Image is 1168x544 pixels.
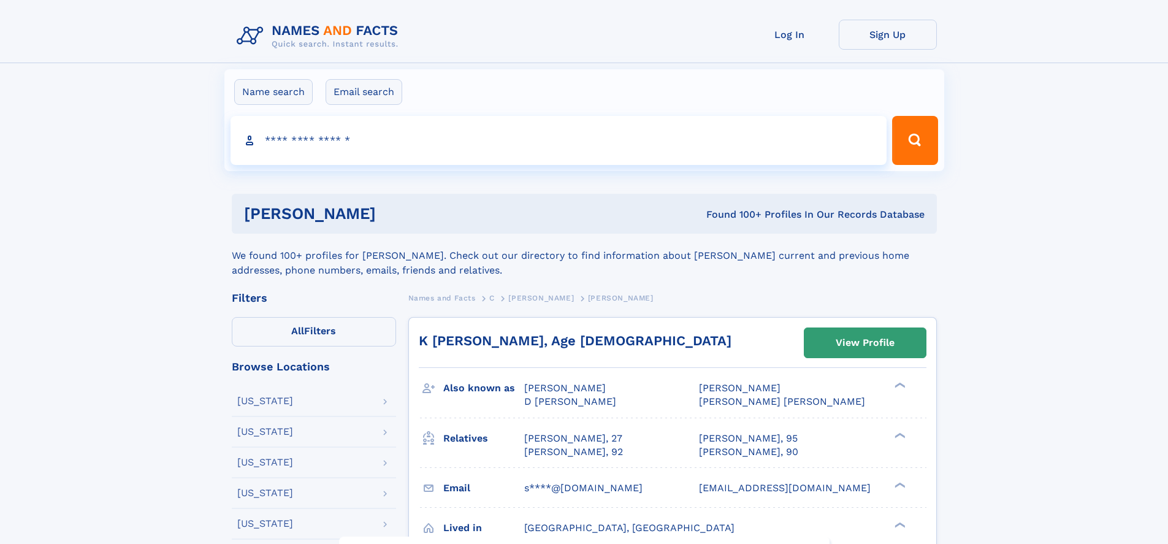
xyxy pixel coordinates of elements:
h3: Email [443,478,524,499]
span: [PERSON_NAME] [524,382,606,394]
label: Filters [232,317,396,347]
a: Sign Up [839,20,937,50]
span: D [PERSON_NAME] [524,396,616,407]
div: ❯ [891,481,906,489]
a: [PERSON_NAME], 90 [699,445,798,459]
span: [PERSON_NAME] [PERSON_NAME] [699,396,865,407]
h1: [PERSON_NAME] [244,206,541,221]
div: ❯ [891,521,906,529]
a: [PERSON_NAME], 95 [699,432,798,445]
label: Name search [234,79,313,105]
div: Found 100+ Profiles In Our Records Database [541,208,925,221]
a: Names and Facts [408,290,476,305]
a: [PERSON_NAME], 92 [524,445,623,459]
img: Logo Names and Facts [232,20,408,53]
span: [EMAIL_ADDRESS][DOMAIN_NAME] [699,482,871,494]
div: [US_STATE] [237,458,293,467]
div: Browse Locations [232,361,396,372]
a: C [489,290,495,305]
a: K [PERSON_NAME], Age [DEMOGRAPHIC_DATA] [419,333,731,348]
div: We found 100+ profiles for [PERSON_NAME]. Check out our directory to find information about [PERS... [232,234,937,278]
div: [US_STATE] [237,427,293,437]
span: [PERSON_NAME] [588,294,654,302]
div: ❯ [891,431,906,439]
div: ❯ [891,381,906,389]
a: [PERSON_NAME], 27 [524,432,622,445]
a: View Profile [804,328,926,358]
label: Email search [326,79,402,105]
button: Search Button [892,116,937,165]
div: Filters [232,293,396,304]
input: search input [231,116,887,165]
div: [US_STATE] [237,488,293,498]
span: [PERSON_NAME] [508,294,574,302]
h3: Relatives [443,428,524,449]
div: [US_STATE] [237,519,293,529]
a: [PERSON_NAME] [508,290,574,305]
span: C [489,294,495,302]
div: [US_STATE] [237,396,293,406]
h3: Also known as [443,378,524,399]
span: [PERSON_NAME] [699,382,781,394]
a: Log In [741,20,839,50]
div: View Profile [836,329,895,357]
span: [GEOGRAPHIC_DATA], [GEOGRAPHIC_DATA] [524,522,735,534]
h3: Lived in [443,518,524,538]
span: All [291,325,304,337]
